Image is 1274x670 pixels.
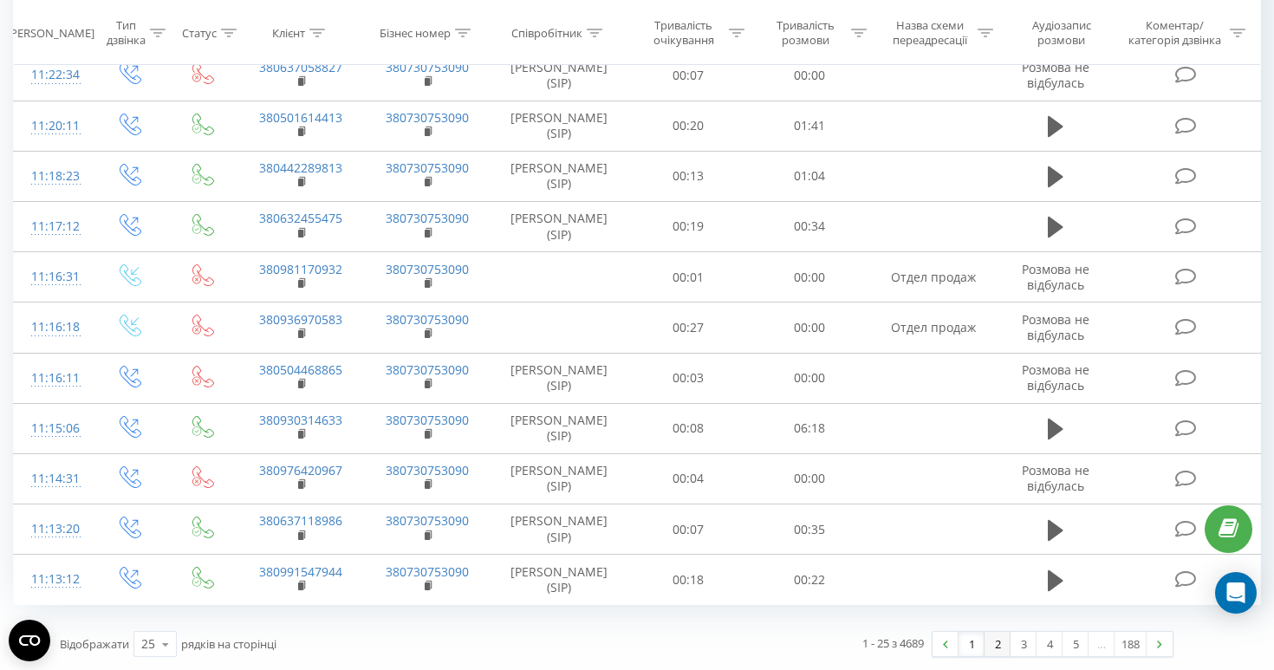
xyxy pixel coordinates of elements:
[1022,261,1089,293] span: Розмова не відбулась
[31,462,74,496] div: 11:14:31
[259,311,342,328] a: 380936970583
[259,462,342,478] a: 380976420967
[627,201,748,251] td: 00:19
[491,555,627,605] td: [PERSON_NAME] (SIP)
[1022,361,1089,394] span: Розмова не відбулась
[749,302,870,353] td: 00:00
[491,504,627,555] td: [PERSON_NAME] (SIP)
[511,25,582,40] div: Співробітник
[181,636,276,652] span: рядків на сторінці
[60,636,129,652] span: Відображати
[259,59,342,75] a: 380637058827
[491,403,627,453] td: [PERSON_NAME] (SIP)
[491,101,627,151] td: [PERSON_NAME] (SIP)
[764,18,847,48] div: Тривалість розмови
[259,261,342,277] a: 380981170932
[259,412,342,428] a: 380930314633
[107,18,146,48] div: Тип дзвінка
[386,361,469,378] a: 380730753090
[627,453,748,504] td: 00:04
[1022,59,1089,91] span: Розмова не відбулась
[887,18,973,48] div: Назва схеми переадресації
[627,151,748,201] td: 00:13
[627,504,748,555] td: 00:07
[491,201,627,251] td: [PERSON_NAME] (SIP)
[31,310,74,344] div: 11:16:18
[627,302,748,353] td: 00:27
[491,353,627,403] td: [PERSON_NAME] (SIP)
[749,453,870,504] td: 00:00
[627,252,748,302] td: 00:01
[1115,632,1147,656] a: 188
[749,151,870,201] td: 01:04
[627,50,748,101] td: 00:07
[386,412,469,428] a: 380730753090
[386,512,469,529] a: 380730753090
[627,353,748,403] td: 00:03
[259,210,342,226] a: 380632455475
[985,632,1011,656] a: 2
[141,635,155,653] div: 25
[9,620,50,661] button: Open CMP widget
[1089,632,1115,656] div: …
[31,260,74,294] div: 11:16:31
[870,302,997,353] td: Отдел продаж
[749,555,870,605] td: 00:22
[259,512,342,529] a: 380637118986
[870,252,997,302] td: Отдел продаж
[1013,18,1110,48] div: Аудіозапис розмови
[1022,311,1089,343] span: Розмова не відбулась
[259,159,342,176] a: 380442289813
[31,58,74,92] div: 11:22:34
[31,109,74,143] div: 11:20:11
[1022,462,1089,494] span: Розмова не відбулась
[31,159,74,193] div: 11:18:23
[959,632,985,656] a: 1
[386,210,469,226] a: 380730753090
[1063,632,1089,656] a: 5
[31,210,74,244] div: 11:17:12
[386,462,469,478] a: 380730753090
[386,311,469,328] a: 380730753090
[272,25,305,40] div: Клієнт
[380,25,451,40] div: Бізнес номер
[1124,18,1225,48] div: Коментар/категорія дзвінка
[749,353,870,403] td: 00:00
[259,563,342,580] a: 380991547944
[749,403,870,453] td: 06:18
[627,403,748,453] td: 00:08
[749,504,870,555] td: 00:35
[386,159,469,176] a: 380730753090
[182,25,217,40] div: Статус
[491,453,627,504] td: [PERSON_NAME] (SIP)
[31,512,74,546] div: 11:13:20
[386,563,469,580] a: 380730753090
[31,361,74,395] div: 11:16:11
[1011,632,1037,656] a: 3
[491,50,627,101] td: [PERSON_NAME] (SIP)
[1215,572,1257,614] div: Open Intercom Messenger
[749,50,870,101] td: 00:00
[627,101,748,151] td: 00:20
[749,101,870,151] td: 01:41
[386,109,469,126] a: 380730753090
[259,109,342,126] a: 380501614413
[31,412,74,446] div: 11:15:06
[862,634,924,652] div: 1 - 25 з 4689
[491,151,627,201] td: [PERSON_NAME] (SIP)
[643,18,725,48] div: Тривалість очікування
[749,252,870,302] td: 00:00
[627,555,748,605] td: 00:18
[386,261,469,277] a: 380730753090
[749,201,870,251] td: 00:34
[1037,632,1063,656] a: 4
[31,563,74,596] div: 11:13:12
[7,25,94,40] div: [PERSON_NAME]
[259,361,342,378] a: 380504468865
[386,59,469,75] a: 380730753090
